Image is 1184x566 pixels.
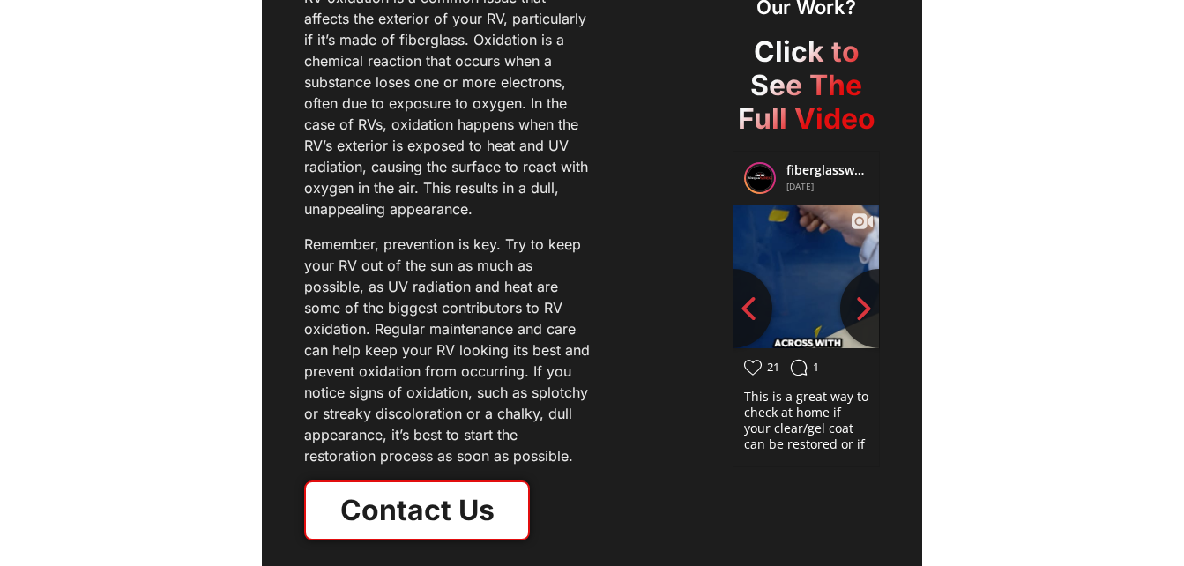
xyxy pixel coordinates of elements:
[790,359,830,378] a: 1
[733,35,880,137] h2: Click to See The Full Video
[744,389,868,452] div: This is a great way to check at home if your clear/gel coat can be restored or if it will need to...
[767,361,779,373] div: 21
[786,178,868,194] div: [DATE]
[304,480,530,540] a: Contact Us
[304,234,592,466] p: Remember, prevention is key. Try to keep your RV out of the sun as much as possible, as UV radiat...
[744,359,790,378] a: 21
[840,269,920,348] button: Next slide
[733,145,880,407] img: This is a great way to check at home if your clear/gel coat can be restored o...
[693,269,772,348] button: Previous slide
[786,161,875,178] a: fiberglassworx
[813,361,819,373] div: 1
[733,205,879,348] a: This is a great way to check at home if your clear/gel coat can be restored o...
[744,439,868,456] a: This is a great way to check at home if your clear/gel coat can be restored or if it will need to...
[748,166,772,190] img: fiberglassworx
